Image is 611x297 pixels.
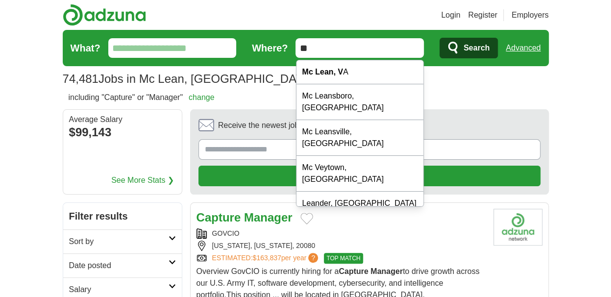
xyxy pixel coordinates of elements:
[244,211,293,224] strong: Manager
[252,254,281,262] span: $163,837
[302,68,343,76] strong: Mc Lean, V
[308,253,318,263] span: ?
[111,174,174,186] a: See More Stats ❯
[296,60,424,84] div: A
[296,120,424,156] div: Mc Leansville, [GEOGRAPHIC_DATA]
[63,70,98,88] span: 74,481
[506,38,540,58] a: Advanced
[218,120,386,131] span: Receive the newest jobs for this search :
[296,156,424,192] div: Mc Veytown, [GEOGRAPHIC_DATA]
[464,38,489,58] span: Search
[212,229,240,237] a: GOVCIO
[252,41,288,55] label: Where?
[69,284,169,296] h2: Salary
[63,203,182,229] h2: Filter results
[440,38,498,58] button: Search
[63,229,182,253] a: Sort by
[198,166,540,186] button: Create alert
[296,192,424,216] div: Leander, [GEOGRAPHIC_DATA]
[493,209,542,246] img: GovCIO logo
[512,9,549,21] a: Employers
[370,267,403,275] strong: Manager
[69,124,176,141] div: $99,143
[189,93,215,101] a: change
[196,211,241,224] strong: Capture
[69,92,215,103] h2: including "Capture" or "Manager"
[69,260,169,272] h2: Date posted
[69,116,176,124] div: Average Salary
[339,267,368,275] strong: Capture
[441,9,460,21] a: Login
[468,9,497,21] a: Register
[296,84,424,120] div: Mc Leansboro, [GEOGRAPHIC_DATA]
[300,213,313,224] button: Add to favorite jobs
[63,4,146,26] img: Adzuna logo
[324,253,363,264] span: TOP MATCH
[63,253,182,277] a: Date posted
[196,211,293,224] a: Capture Manager
[212,253,320,264] a: ESTIMATED:$163,837per year?
[63,72,313,85] h1: Jobs in Mc Lean, [GEOGRAPHIC_DATA]
[196,241,486,251] div: [US_STATE], [US_STATE], 20080
[69,236,169,247] h2: Sort by
[71,41,100,55] label: What?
